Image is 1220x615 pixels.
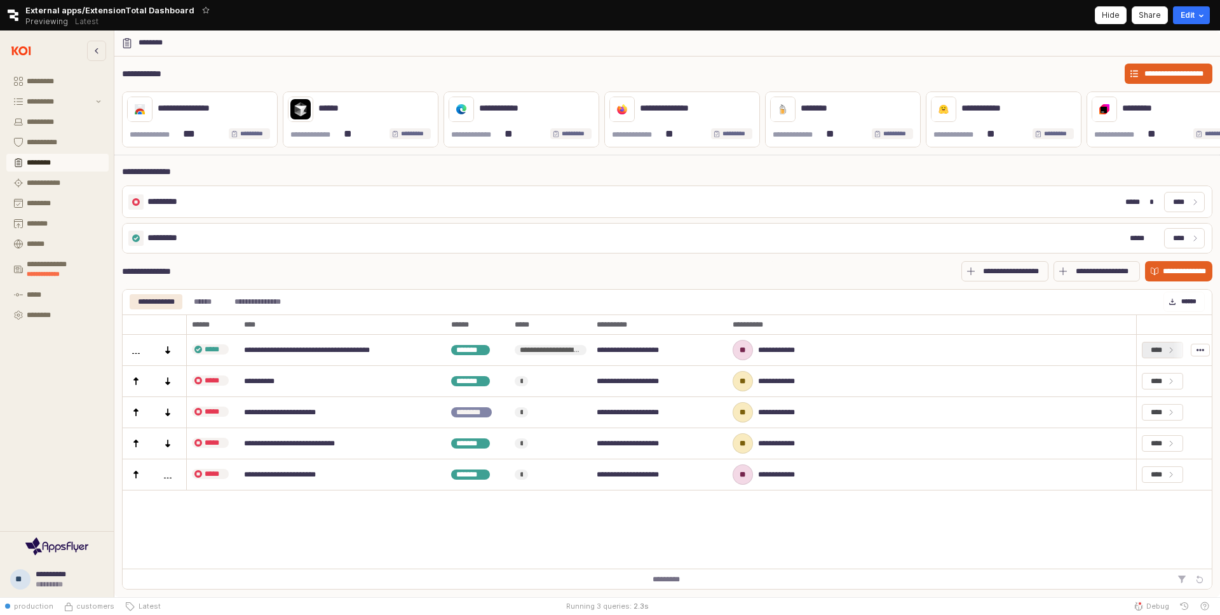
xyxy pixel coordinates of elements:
[6,93,109,111] button: Inventory
[1132,6,1168,24] button: Share app
[1095,6,1127,24] button: Hide app
[122,569,1212,590] div: Table toolbar
[76,601,114,611] span: customers
[634,601,649,611] span: 2.3 s
[135,601,161,611] span: Latest
[200,4,212,17] button: Add app to favorites
[1173,6,1210,24] button: Edit
[1195,597,1215,615] button: Help
[114,30,1220,597] main: App Frame
[1128,597,1174,615] button: Debug
[1146,601,1169,611] span: Debug
[1139,10,1161,20] p: Share
[6,306,109,324] button: Settings
[223,294,292,309] div: Version Pinning
[6,215,109,233] button: Publish
[6,235,109,253] button: Koidex
[6,72,109,90] button: Dashboard
[1174,572,1189,587] button: Filter
[6,255,109,283] button: Threat Center
[185,294,220,309] div: Alerts
[75,17,98,27] p: Latest
[566,601,632,611] div: Running 3 queries:
[6,113,109,131] button: Endpoints
[6,154,109,172] button: Policies
[6,174,109,192] button: Remediation
[58,597,119,615] button: Source Control
[1174,597,1195,615] button: History
[6,286,109,304] button: Audit
[1102,7,1120,24] div: Hide
[14,601,53,611] span: production
[68,13,105,30] button: Releases and History
[130,294,182,309] div: Policies [5]
[25,13,105,30] div: Previewing Latest
[1192,572,1207,587] button: Refresh
[6,133,109,151] button: Guardrails
[25,4,194,17] span: External apps/ExtensionTotal Dashboard
[119,597,166,615] button: Latest
[6,194,109,212] button: Requests
[25,15,68,28] span: Previewing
